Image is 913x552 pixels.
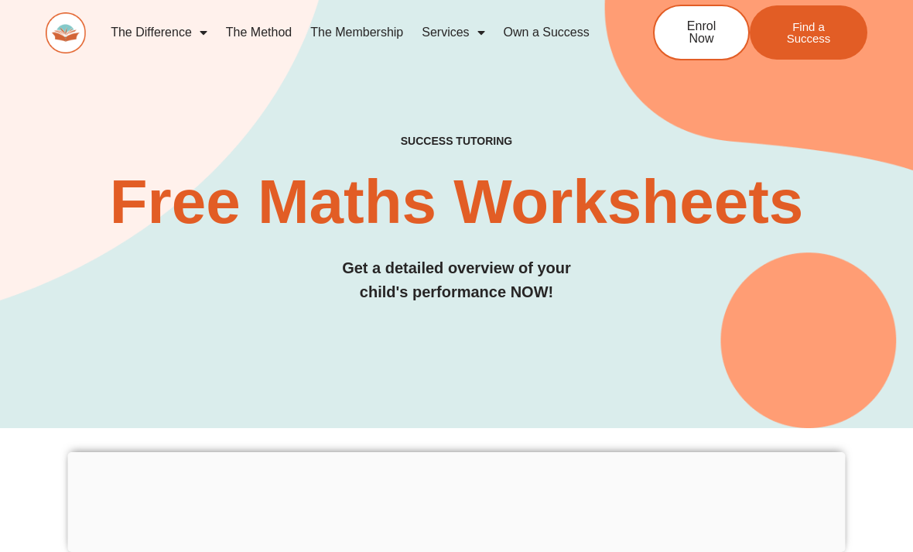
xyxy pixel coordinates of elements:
[750,5,867,60] a: Find a Success
[217,15,301,50] a: The Method
[46,171,867,233] h2: Free Maths Worksheets​
[301,15,412,50] a: The Membership
[678,20,725,45] span: Enrol Now
[773,21,844,44] span: Find a Success
[46,135,867,148] h4: SUCCESS TUTORING​
[653,5,750,60] a: Enrol Now
[101,15,606,50] nav: Menu
[101,15,217,50] a: The Difference
[494,15,599,50] a: Own a Success
[68,452,846,548] iframe: Advertisement
[412,15,494,50] a: Services
[46,256,867,304] h3: Get a detailed overview of your child's performance NOW!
